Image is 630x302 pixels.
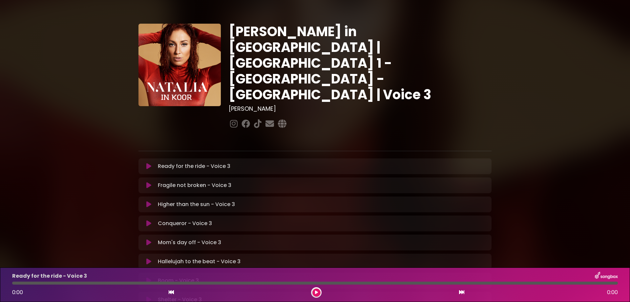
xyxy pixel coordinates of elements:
p: Conqueror - Voice 3 [158,220,212,227]
span: 0:00 [607,289,618,296]
h3: [PERSON_NAME] [229,105,492,112]
img: YTVS25JmS9CLUqXqkEhs [138,24,221,106]
p: Higher than the sun - Voice 3 [158,200,235,208]
img: songbox-logo-white.png [595,272,618,280]
p: Hallelujah to the beat - Voice 3 [158,258,241,266]
p: Mom's day off - Voice 3 [158,239,221,246]
p: Ready for the ride - Voice 3 [12,272,87,280]
p: Fragile not broken - Voice 3 [158,181,231,189]
span: 0:00 [12,289,23,296]
p: Ready for the ride - Voice 3 [158,162,230,170]
h1: [PERSON_NAME] in [GEOGRAPHIC_DATA] | [GEOGRAPHIC_DATA] 1 - [GEOGRAPHIC_DATA] - [GEOGRAPHIC_DATA] ... [229,24,492,103]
